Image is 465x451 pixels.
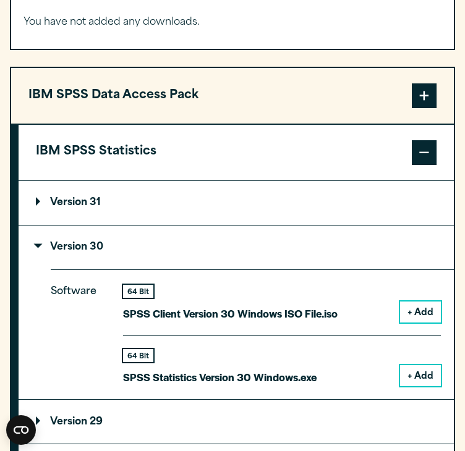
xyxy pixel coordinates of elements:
div: 64 Bit [123,285,153,298]
button: + Add [400,301,441,322]
summary: Version 29 [19,400,454,444]
summary: Version 30 [19,225,454,269]
button: Open CMP widget [6,415,36,445]
button: IBM SPSS Statistics [19,125,454,180]
p: Software [51,283,106,376]
button: IBM SPSS Data Access Pack [11,68,454,124]
p: SPSS Statistics Version 30 Windows.exe [123,368,317,386]
p: Version 31 [36,198,101,208]
p: Version 29 [36,417,103,427]
p: SPSS Client Version 30 Windows ISO File.iso [123,305,338,322]
p: You have not added any downloads. [23,14,441,32]
div: 64 Bit [123,349,153,362]
p: Version 30 [36,242,103,252]
button: + Add [400,365,441,386]
summary: Version 31 [19,181,454,225]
